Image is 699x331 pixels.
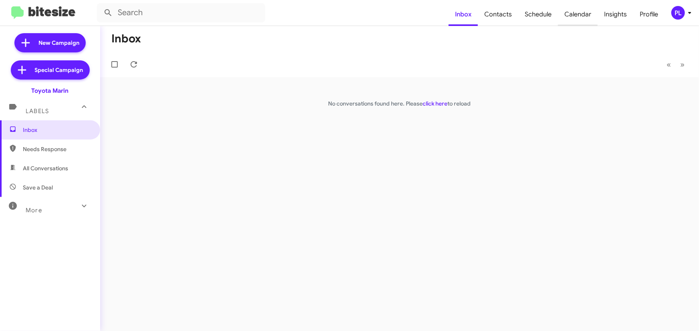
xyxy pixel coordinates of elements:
a: Calendar [558,3,598,26]
nav: Page navigation example [662,56,689,73]
span: Save a Deal [23,183,53,191]
a: Profile [633,3,665,26]
button: PL [665,6,690,20]
span: New Campaign [38,39,79,47]
span: Inbox [23,126,91,134]
span: All Conversations [23,164,68,172]
a: click here [423,100,448,107]
a: Contacts [478,3,518,26]
span: Special Campaign [35,66,83,74]
a: New Campaign [14,33,86,52]
a: Special Campaign [11,60,90,80]
p: No conversations found here. Please to reload [100,100,699,108]
span: Needs Response [23,145,91,153]
span: « [667,60,671,70]
div: PL [671,6,685,20]
a: Schedule [518,3,558,26]
span: » [680,60,685,70]
button: Previous [662,56,676,73]
a: Inbox [449,3,478,26]
span: Labels [26,108,49,115]
h1: Inbox [111,32,141,45]
input: Search [97,3,265,22]
span: More [26,207,42,214]
div: Toyota Marin [32,87,69,95]
a: Insights [598,3,633,26]
button: Next [675,56,689,73]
